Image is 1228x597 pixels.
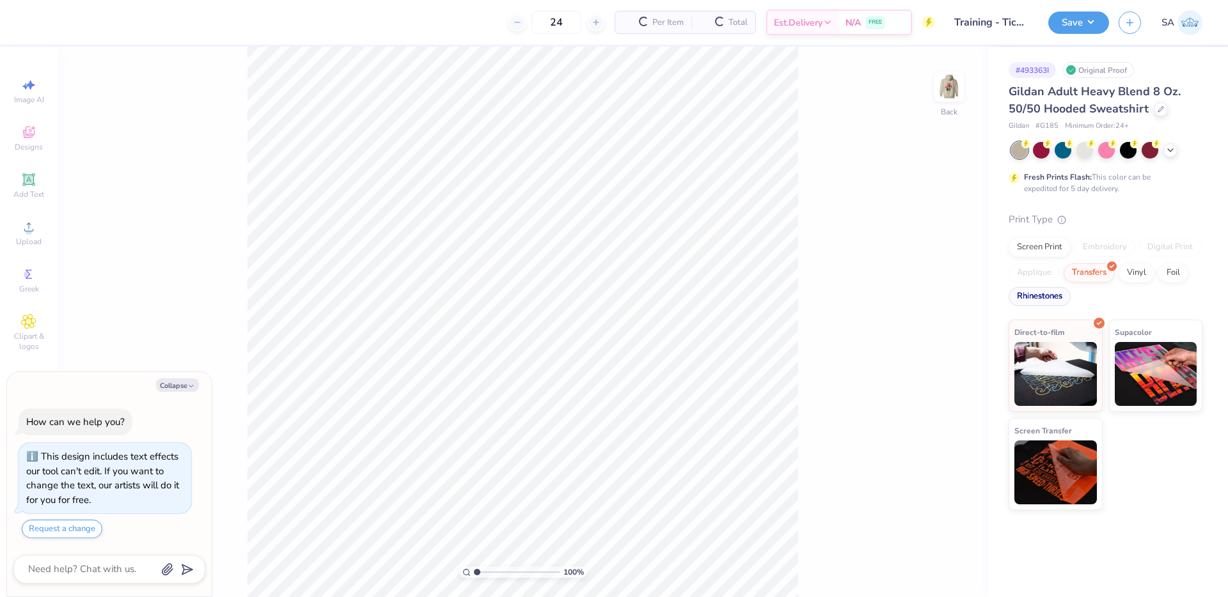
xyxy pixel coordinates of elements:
span: Total [728,16,748,29]
div: Digital Print [1139,238,1201,257]
div: This color can be expedited for 5 day delivery. [1024,171,1181,194]
input: Untitled Design [945,10,1039,35]
span: FREE [869,18,882,27]
span: Image AI [14,95,44,105]
span: Per Item [652,16,684,29]
img: Supacolor [1115,342,1197,406]
span: Direct-to-film [1014,325,1065,339]
div: Screen Print [1009,238,1071,257]
input: – – [531,11,581,34]
strong: Fresh Prints Flash: [1024,172,1092,182]
span: SA [1161,15,1174,30]
span: Gildan Adult Heavy Blend 8 Oz. 50/50 Hooded Sweatshirt [1009,84,1181,116]
div: Print Type [1009,212,1202,227]
span: Clipart & logos [6,331,51,352]
span: Est. Delivery [774,16,823,29]
div: This design includes text effects our tool can't edit. If you want to change the text, our artist... [26,450,179,506]
div: Vinyl [1119,263,1154,283]
div: Back [941,106,957,118]
div: Rhinestones [1009,287,1071,306]
button: Save [1048,12,1109,34]
button: Request a change [22,520,102,538]
span: N/A [846,16,861,29]
img: Back [936,74,962,100]
span: # G185 [1035,121,1059,132]
div: # 493363I [1009,62,1056,78]
button: Collapse [156,378,199,392]
div: Transfers [1064,263,1115,283]
span: Screen Transfer [1014,424,1072,437]
span: Add Text [13,189,44,199]
img: Direct-to-film [1014,342,1097,406]
div: Original Proof [1062,62,1134,78]
img: Sofia Adad [1177,10,1202,35]
span: Greek [19,284,39,294]
div: Foil [1158,263,1188,283]
div: Applique [1009,263,1060,283]
div: Embroidery [1074,238,1135,257]
span: Designs [15,142,43,152]
span: Supacolor [1115,325,1152,339]
a: SA [1161,10,1202,35]
span: Upload [16,236,42,247]
span: Minimum Order: 24 + [1065,121,1129,132]
span: 100 % [563,566,584,578]
span: Gildan [1009,121,1029,132]
div: How can we help you? [26,415,125,428]
img: Screen Transfer [1014,440,1097,504]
